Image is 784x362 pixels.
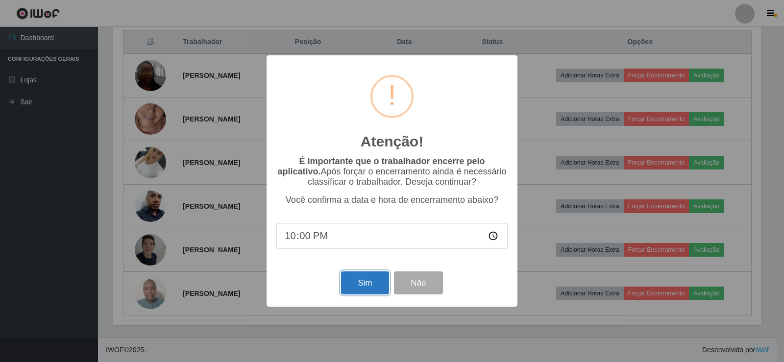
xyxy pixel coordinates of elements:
button: Sim [341,271,389,294]
p: Você confirma a data e hora de encerramento abaixo? [276,195,508,205]
h2: Atenção! [361,133,423,150]
b: É importante que o trabalhador encerre pelo aplicativo. [277,156,485,176]
p: Após forçar o encerramento ainda é necessário classificar o trabalhador. Deseja continuar? [276,156,508,187]
button: Não [394,271,442,294]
